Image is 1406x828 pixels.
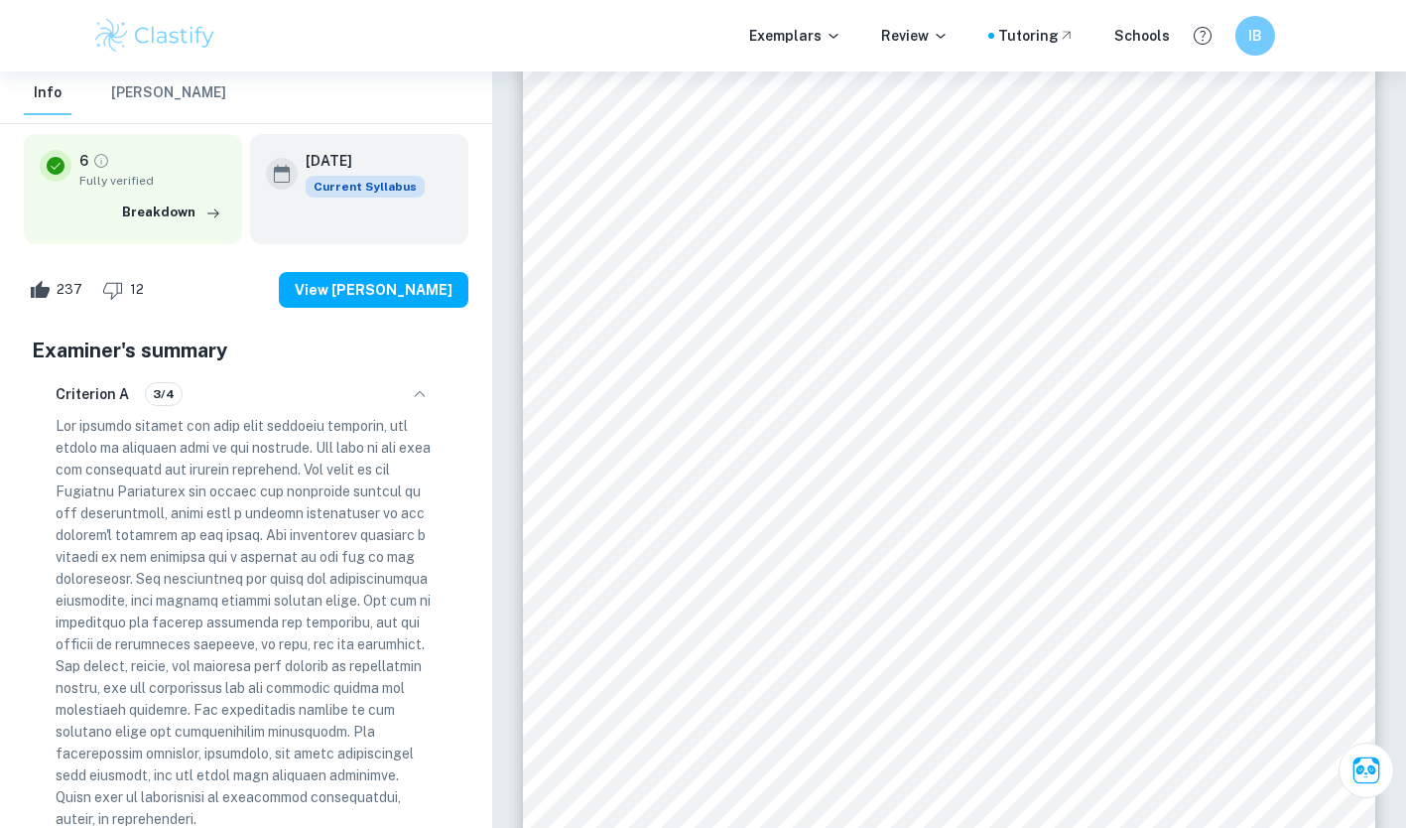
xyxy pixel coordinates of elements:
[575,269,1324,286] span: Over the past decade, Italy has experienced a noticeable decrease in its population, and if this ...
[97,274,155,306] div: Dislike
[306,176,425,198] span: Current Syllabus
[575,309,1324,326] span: continues, it will have to confront the challenging reality of an aging population along with all...
[839,348,897,365] span: primary
[56,383,129,405] h6: Criterion A
[998,25,1075,47] a: Tutoring
[1213,348,1267,365] span: decline
[575,103,1318,120] span: <The aim of this essay is to utilise mathematical modelling to forecast Italy's population in [DA...
[117,198,226,227] button: Breakdown
[1243,25,1266,47] h6: IB
[92,152,110,170] a: Grade fully verified
[1122,348,1202,365] span: population
[575,388,1324,405] span: exceedingly low national birth rate, which currently stands at 7 births per 1000 people (Trends,
[575,143,1233,160] span: This analysis seeks to either validate or challenge the concerns raised regarding Italy's
[575,74,727,91] span: Statement of inquiry
[32,336,460,365] h5: Examiner's summary
[24,274,93,306] div: Like
[1086,348,1112,365] span: this
[881,25,949,47] p: Review
[1339,743,1394,798] button: Ask Clai
[674,348,789,365] span: consequences.
[749,25,841,47] p: Exemplars
[575,664,1324,681] span: poses a significant challenge to national demographics even with a <substantial influx of immigra...
[575,348,664,365] span: undesirable
[1114,25,1170,47] a: Schools
[575,586,1324,603] span: Due to all this, the Italian National Institute of Statistics predicts that, by 2050, Italy will ...
[800,348,830,365] span: The
[119,280,155,300] span: 12
[79,150,88,172] p: 6
[575,239,664,256] span: Introduction
[1186,19,1219,53] button: Help and Feedback
[146,385,182,403] span: 3/4
[92,16,218,56] img: Clastify logo
[46,280,93,300] span: 237
[575,467,1323,483] span: birth rate, significantly reducing the potential number of births in the country. Adding to this
[1300,348,1324,365] span: the
[575,546,1324,563] span: above) (Knoema, 2022). This percentage is steadily increasing at an average annual rate of 1.47%.
[306,150,409,172] h6: [DATE]
[575,624,1382,641] span: population of 54.2 million ([PERSON_NAME], 2023). This alarming 9% decrease in population from 2023
[908,348,951,365] span: factor
[24,71,71,115] button: Info
[279,272,468,308] button: View [PERSON_NAME]
[1277,348,1290,365] span: is
[111,71,226,115] button: [PERSON_NAME]
[1235,16,1275,56] button: IB
[79,172,226,190] span: Fully verified
[960,348,1050,365] span: contributing
[1061,348,1075,365] span: to
[575,783,1323,800] span: who have exceeded their fertile years. Along with this, as more and more of the elderly pass away,
[575,704,688,721] span: (Sanità, 2022).
[575,183,731,200] span: demographic trends.
[306,176,425,198] div: This exemplar is based on the current syllabus. Feel free to refer to it for inspiration/ideas wh...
